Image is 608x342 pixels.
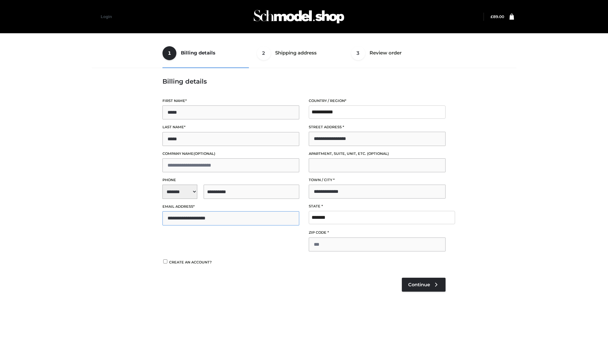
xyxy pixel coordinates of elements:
a: Continue [402,278,446,292]
bdi: 89.00 [491,14,504,19]
span: (optional) [367,151,389,156]
label: Country / Region [309,98,446,104]
label: Company name [162,151,299,157]
label: Phone [162,177,299,183]
span: Create an account? [169,260,212,264]
label: Town / City [309,177,446,183]
img: Schmodel Admin 964 [251,4,346,29]
input: Create an account? [162,259,168,263]
a: Login [101,14,112,19]
label: First name [162,98,299,104]
span: (optional) [193,151,215,156]
a: £89.00 [491,14,504,19]
label: Apartment, suite, unit, etc. [309,151,446,157]
label: Last name [162,124,299,130]
span: Continue [408,282,430,288]
h3: Billing details [162,78,446,85]
span: £ [491,14,493,19]
label: ZIP Code [309,230,446,236]
label: Street address [309,124,446,130]
label: Email address [162,204,299,210]
label: State [309,203,446,209]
